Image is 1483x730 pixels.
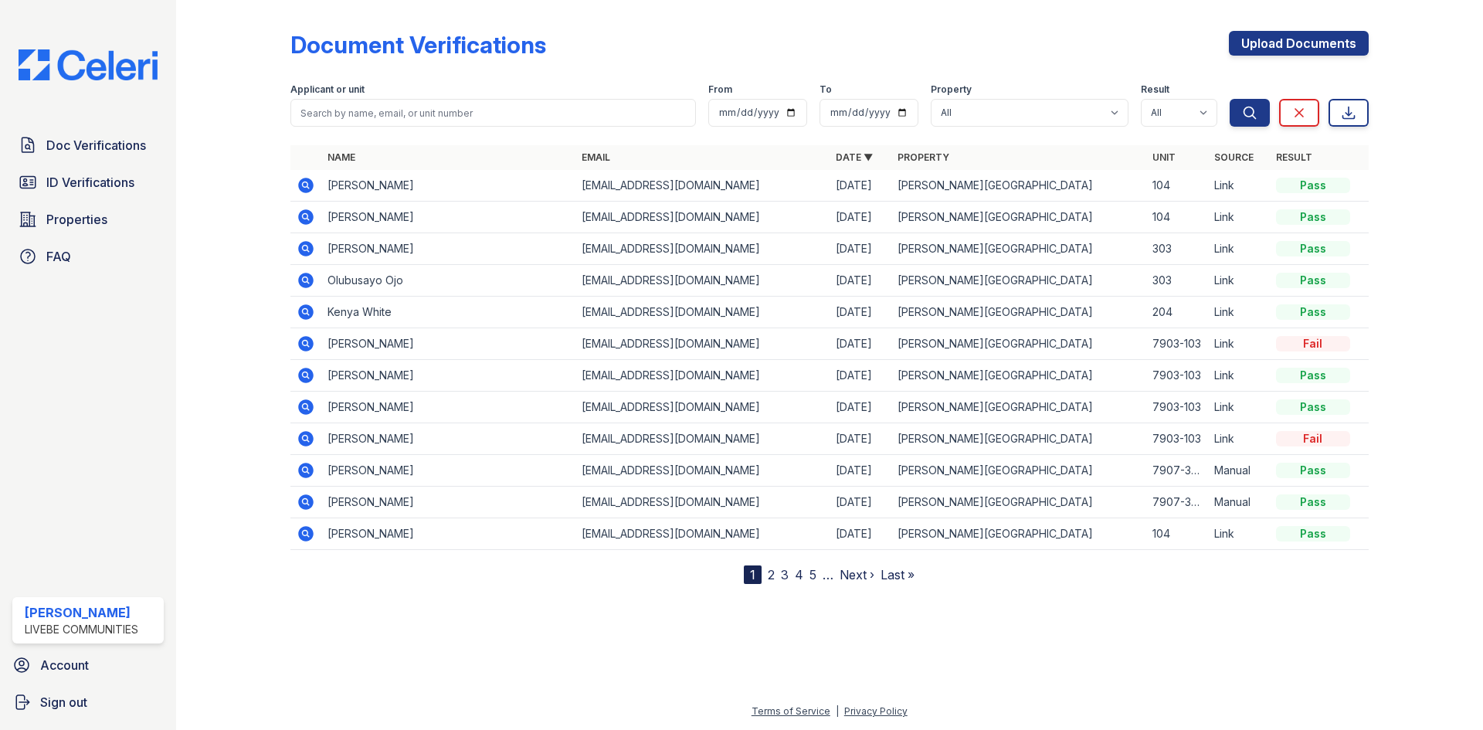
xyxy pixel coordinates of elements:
label: To [820,83,832,96]
td: [EMAIL_ADDRESS][DOMAIN_NAME] [575,487,830,518]
td: 7907-302 [1146,455,1208,487]
td: [PERSON_NAME][GEOGRAPHIC_DATA] [891,423,1145,455]
td: [DATE] [830,487,891,518]
div: | [836,705,839,717]
div: [PERSON_NAME] [25,603,138,622]
label: Property [931,83,972,96]
td: [PERSON_NAME][GEOGRAPHIC_DATA] [891,360,1145,392]
td: Link [1208,170,1270,202]
td: [EMAIL_ADDRESS][DOMAIN_NAME] [575,518,830,550]
td: [PERSON_NAME] [321,233,575,265]
a: Upload Documents [1229,31,1369,56]
a: 2 [768,567,775,582]
div: Document Verifications [290,31,546,59]
a: Unit [1152,151,1176,163]
td: Link [1208,423,1270,455]
td: Link [1208,233,1270,265]
label: From [708,83,732,96]
td: [DATE] [830,455,891,487]
a: Privacy Policy [844,705,908,717]
td: [DATE] [830,328,891,360]
a: FAQ [12,241,164,272]
td: [PERSON_NAME] [321,328,575,360]
span: Doc Verifications [46,136,146,154]
td: Manual [1208,487,1270,518]
td: [DATE] [830,423,891,455]
input: Search by name, email, or unit number [290,99,696,127]
div: Pass [1276,494,1350,510]
td: Link [1208,392,1270,423]
a: Property [898,151,949,163]
td: Link [1208,297,1270,328]
td: Link [1208,360,1270,392]
td: [EMAIL_ADDRESS][DOMAIN_NAME] [575,455,830,487]
a: Name [327,151,355,163]
div: Pass [1276,209,1350,225]
td: Link [1208,518,1270,550]
td: 204 [1146,297,1208,328]
td: [PERSON_NAME] [321,518,575,550]
a: Account [6,650,170,681]
td: [EMAIL_ADDRESS][DOMAIN_NAME] [575,423,830,455]
div: Pass [1276,399,1350,415]
td: [PERSON_NAME] [321,487,575,518]
td: 303 [1146,233,1208,265]
td: [PERSON_NAME][GEOGRAPHIC_DATA] [891,392,1145,423]
a: 5 [809,567,816,582]
a: 4 [795,567,803,582]
td: 7907-302 [1146,487,1208,518]
td: [PERSON_NAME] [321,360,575,392]
td: 7903-103 [1146,360,1208,392]
td: [PERSON_NAME][GEOGRAPHIC_DATA] [891,265,1145,297]
td: 104 [1146,518,1208,550]
td: [EMAIL_ADDRESS][DOMAIN_NAME] [575,202,830,233]
td: 104 [1146,170,1208,202]
a: ID Verifications [12,167,164,198]
div: Pass [1276,368,1350,383]
div: Pass [1276,273,1350,288]
td: 7903-103 [1146,392,1208,423]
span: Properties [46,210,107,229]
td: Kenya White [321,297,575,328]
td: [PERSON_NAME][GEOGRAPHIC_DATA] [891,487,1145,518]
td: [PERSON_NAME] [321,423,575,455]
span: FAQ [46,247,71,266]
div: Pass [1276,241,1350,256]
div: LiveBe Communities [25,622,138,637]
td: [PERSON_NAME] [321,392,575,423]
div: Pass [1276,463,1350,478]
td: [DATE] [830,202,891,233]
td: [PERSON_NAME] [321,455,575,487]
a: Next › [840,567,874,582]
td: 303 [1146,265,1208,297]
td: [DATE] [830,360,891,392]
span: … [823,565,833,584]
td: [PERSON_NAME][GEOGRAPHIC_DATA] [891,518,1145,550]
td: Manual [1208,455,1270,487]
td: [DATE] [830,518,891,550]
td: [EMAIL_ADDRESS][DOMAIN_NAME] [575,297,830,328]
td: [PERSON_NAME][GEOGRAPHIC_DATA] [891,202,1145,233]
td: [EMAIL_ADDRESS][DOMAIN_NAME] [575,233,830,265]
div: Fail [1276,336,1350,351]
div: Pass [1276,304,1350,320]
td: 104 [1146,202,1208,233]
td: 7903-103 [1146,328,1208,360]
a: Sign out [6,687,170,718]
td: 7903-103 [1146,423,1208,455]
label: Result [1141,83,1169,96]
td: [PERSON_NAME][GEOGRAPHIC_DATA] [891,455,1145,487]
a: Last » [881,567,915,582]
a: Email [582,151,610,163]
div: Pass [1276,526,1350,542]
td: Olubusayo Ojo [321,265,575,297]
td: [DATE] [830,233,891,265]
span: Sign out [40,693,87,711]
td: Link [1208,202,1270,233]
td: [PERSON_NAME][GEOGRAPHIC_DATA] [891,170,1145,202]
span: Account [40,656,89,674]
a: 3 [781,567,789,582]
a: Result [1276,151,1312,163]
td: [DATE] [830,392,891,423]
